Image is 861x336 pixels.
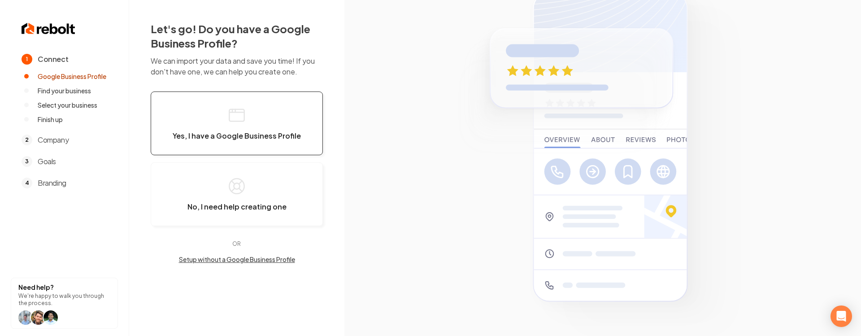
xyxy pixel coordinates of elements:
[38,156,56,167] span: Goals
[38,100,97,109] span: Select your business
[31,310,45,325] img: help icon Will
[831,305,852,327] div: Open Intercom Messenger
[18,292,110,307] p: We're happy to walk you through the process.
[151,92,323,155] button: Yes, I have a Google Business Profile
[22,178,32,188] span: 4
[22,22,75,36] img: Rebolt Logo
[151,22,323,50] h2: Let's go! Do you have a Google Business Profile?
[38,135,69,145] span: Company
[151,255,323,264] button: Setup without a Google Business Profile
[173,131,301,140] span: Yes, I have a Google Business Profile
[18,310,33,325] img: help icon Will
[38,72,106,81] span: Google Business Profile
[22,135,32,145] span: 2
[187,202,287,211] span: No, I need help creating one
[38,86,91,95] span: Find your business
[151,162,323,226] button: No, I need help creating one
[22,156,32,167] span: 3
[22,54,32,65] span: 1
[38,54,68,65] span: Connect
[151,240,323,248] p: OR
[38,178,66,188] span: Branding
[43,310,58,325] img: help icon arwin
[38,115,63,124] span: Finish up
[18,283,54,291] strong: Need help?
[11,278,118,329] button: Need help?We're happy to walk you through the process.help icon Willhelp icon Willhelp icon arwin
[151,56,323,77] p: We can import your data and save you time! If you don't have one, we can help you create one.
